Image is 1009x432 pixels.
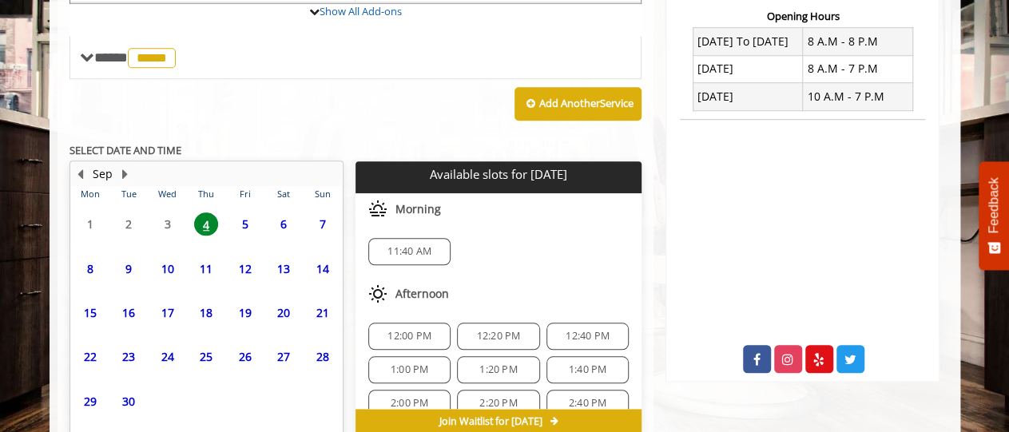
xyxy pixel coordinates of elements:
td: Select day16 [109,291,148,335]
div: 1:20 PM [457,356,539,383]
span: 12:40 PM [566,330,610,343]
span: 30 [117,390,141,413]
button: Previous Month [74,165,87,183]
span: 6 [272,212,296,236]
span: 26 [233,345,257,368]
b: SELECT DATE AND TIME [70,143,181,157]
td: [DATE] To [DATE] [693,28,803,55]
span: 19 [233,301,257,324]
td: [DATE] [693,55,803,82]
td: Select day13 [264,246,303,290]
td: Select day30 [109,379,148,423]
td: Select day29 [71,379,109,423]
td: Select day10 [148,246,186,290]
span: 1:00 PM [391,363,428,376]
span: 2:20 PM [479,397,517,410]
th: Fri [225,186,264,202]
td: Select day20 [264,291,303,335]
td: 8 A.M - 8 P.M [803,28,913,55]
td: Select day22 [71,335,109,378]
td: Select day21 [303,291,342,335]
span: 2:00 PM [391,397,428,410]
span: 1:40 PM [569,363,606,376]
span: 16 [117,301,141,324]
th: Thu [187,186,225,202]
button: Next Month [119,165,132,183]
td: Select day25 [187,335,225,378]
span: 21 [311,301,335,324]
span: 11 [194,257,218,280]
th: Wed [148,186,186,202]
h3: Opening Hours [680,10,925,22]
span: 29 [78,390,102,413]
span: Join Waitlist for [DATE] [439,415,542,428]
p: Available slots for [DATE] [362,168,635,181]
td: Select day14 [303,246,342,290]
span: 25 [194,345,218,368]
span: 27 [272,345,296,368]
div: 2:00 PM [368,390,451,417]
div: 12:20 PM [457,323,539,350]
span: 1:20 PM [479,363,517,376]
span: 18 [194,301,218,324]
td: Select day5 [225,202,264,246]
span: 12:00 PM [387,330,431,343]
span: Afternoon [395,287,449,300]
td: Select day12 [225,246,264,290]
b: Add Another Service [539,96,634,110]
span: Morning [395,203,441,216]
td: Select day6 [264,202,303,246]
div: 11:40 AM [368,238,451,265]
div: 2:40 PM [546,390,629,417]
div: 12:40 PM [546,323,629,350]
span: 12 [233,257,257,280]
th: Mon [71,186,109,202]
span: 20 [272,301,296,324]
span: 15 [78,301,102,324]
td: Select day17 [148,291,186,335]
td: Select day9 [109,246,148,290]
span: 14 [311,257,335,280]
a: Show All Add-ons [320,4,402,18]
span: 9 [117,257,141,280]
div: 1:40 PM [546,356,629,383]
th: Sat [264,186,303,202]
span: 13 [272,257,296,280]
div: 12:00 PM [368,323,451,350]
button: Feedback - Show survey [979,161,1009,270]
span: 28 [311,345,335,368]
td: Select day18 [187,291,225,335]
td: Select day24 [148,335,186,378]
span: 5 [233,212,257,236]
span: 4 [194,212,218,236]
img: afternoon slots [368,284,387,303]
span: 23 [117,345,141,368]
td: [DATE] [693,83,803,110]
div: 2:20 PM [457,390,539,417]
span: 7 [311,212,335,236]
span: 24 [156,345,180,368]
div: 1:00 PM [368,356,451,383]
th: Tue [109,186,148,202]
td: Select day4 [187,202,225,246]
td: Select day23 [109,335,148,378]
td: Select day15 [71,291,109,335]
img: morning slots [368,200,387,219]
td: 10 A.M - 7 P.M [803,83,913,110]
span: 2:40 PM [569,397,606,410]
span: Feedback [987,177,1001,233]
span: 12:20 PM [477,330,521,343]
td: Select day26 [225,335,264,378]
td: Select day28 [303,335,342,378]
button: Add AnotherService [514,87,642,121]
td: Select day27 [264,335,303,378]
span: 8 [78,257,102,280]
button: Sep [93,165,113,183]
td: Select day11 [187,246,225,290]
td: Select day7 [303,202,342,246]
td: 8 A.M - 7 P.M [803,55,913,82]
span: 10 [156,257,180,280]
span: 17 [156,301,180,324]
td: Select day8 [71,246,109,290]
